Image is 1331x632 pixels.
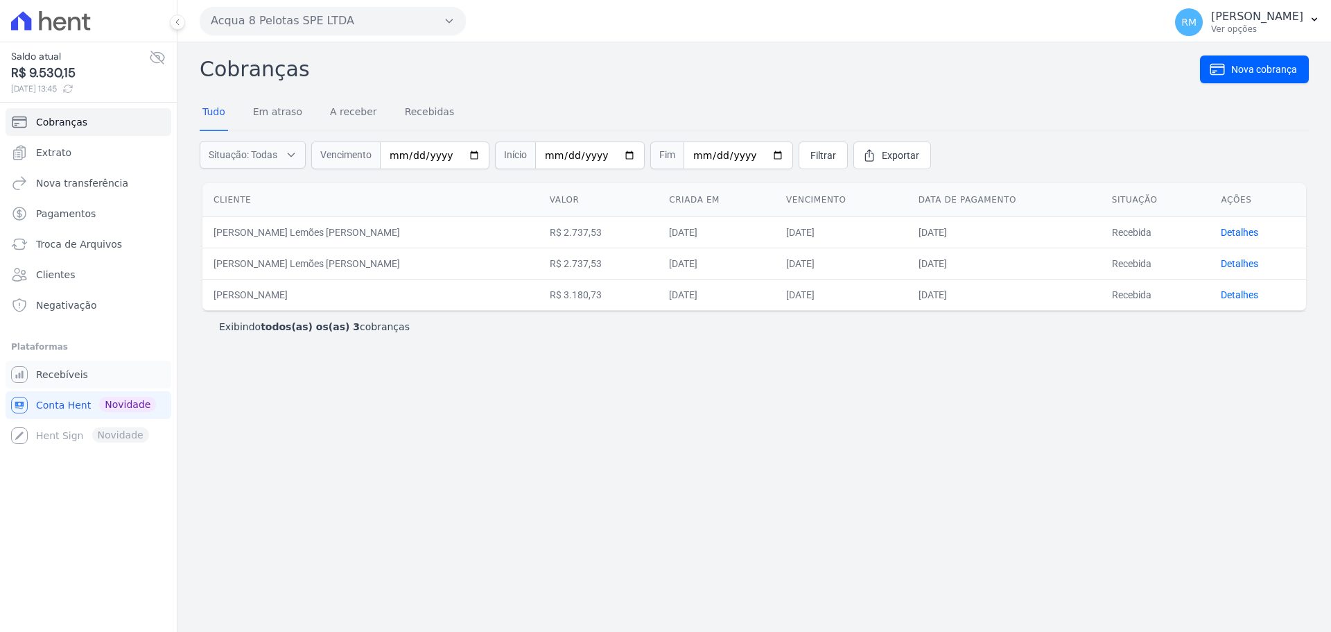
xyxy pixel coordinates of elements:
td: R$ 2.737,53 [539,216,658,248]
span: Início [495,142,535,169]
th: Situação [1101,183,1210,217]
a: Detalhes [1221,289,1258,300]
a: Clientes [6,261,171,289]
td: [PERSON_NAME] Lemões [PERSON_NAME] [202,216,539,248]
span: Fim [650,142,684,169]
td: [DATE] [775,216,907,248]
th: Criada em [658,183,775,217]
td: [DATE] [907,248,1101,279]
td: [PERSON_NAME] [202,279,539,310]
h2: Cobranças [200,53,1200,85]
span: Extrato [36,146,71,160]
span: Situação: Todas [209,148,277,162]
span: Nova transferência [36,176,128,190]
span: Negativação [36,298,97,312]
a: Exportar [853,142,931,169]
a: Detalhes [1221,227,1258,238]
td: [DATE] [907,279,1101,310]
th: Data de pagamento [907,183,1101,217]
a: Extrato [6,139,171,166]
nav: Sidebar [11,108,166,450]
td: [DATE] [775,279,907,310]
a: Cobranças [6,108,171,136]
a: Negativação [6,291,171,319]
div: Plataformas [11,339,166,355]
a: Tudo [200,95,228,131]
p: Ver opções [1211,24,1303,35]
td: [DATE] [658,279,775,310]
span: Recebíveis [36,368,88,382]
th: Vencimento [775,183,907,217]
td: [PERSON_NAME] Lemões [PERSON_NAME] [202,248,539,279]
button: Acqua 8 Pelotas SPE LTDA [200,7,466,35]
span: RM [1181,17,1197,27]
span: Cobranças [36,115,87,129]
span: Conta Hent [36,398,91,412]
th: Ações [1210,183,1306,217]
span: Filtrar [810,148,836,162]
a: Conta Hent Novidade [6,391,171,419]
td: [DATE] [907,216,1101,248]
td: R$ 3.180,73 [539,279,658,310]
th: Valor [539,183,658,217]
p: Exibindo cobranças [219,320,410,334]
span: Vencimento [311,142,380,169]
span: Novidade [99,397,156,412]
a: Detalhes [1221,258,1258,269]
a: Recebidas [402,95,458,131]
span: Exportar [882,148,919,162]
span: Nova cobrança [1231,62,1297,76]
td: [DATE] [658,216,775,248]
a: A receber [327,95,380,131]
button: RM [PERSON_NAME] Ver opções [1164,3,1331,42]
span: Clientes [36,268,75,282]
td: R$ 2.737,53 [539,248,658,279]
a: Nova transferência [6,169,171,197]
a: Em atraso [250,95,305,131]
span: Troca de Arquivos [36,237,122,251]
a: Pagamentos [6,200,171,228]
span: Pagamentos [36,207,96,221]
span: R$ 9.530,15 [11,64,149,83]
a: Filtrar [799,142,848,169]
p: [PERSON_NAME] [1211,10,1303,24]
td: [DATE] [775,248,907,279]
th: Cliente [202,183,539,217]
a: Recebíveis [6,361,171,388]
a: Troca de Arquivos [6,230,171,258]
td: Recebida [1101,279,1210,310]
a: Nova cobrança [1200,55,1309,83]
span: Saldo atual [11,49,149,64]
button: Situação: Todas [200,141,306,169]
td: [DATE] [658,248,775,279]
td: Recebida [1101,216,1210,248]
b: todos(as) os(as) 3 [261,321,360,332]
td: Recebida [1101,248,1210,279]
span: [DATE] 13:45 [11,83,149,95]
